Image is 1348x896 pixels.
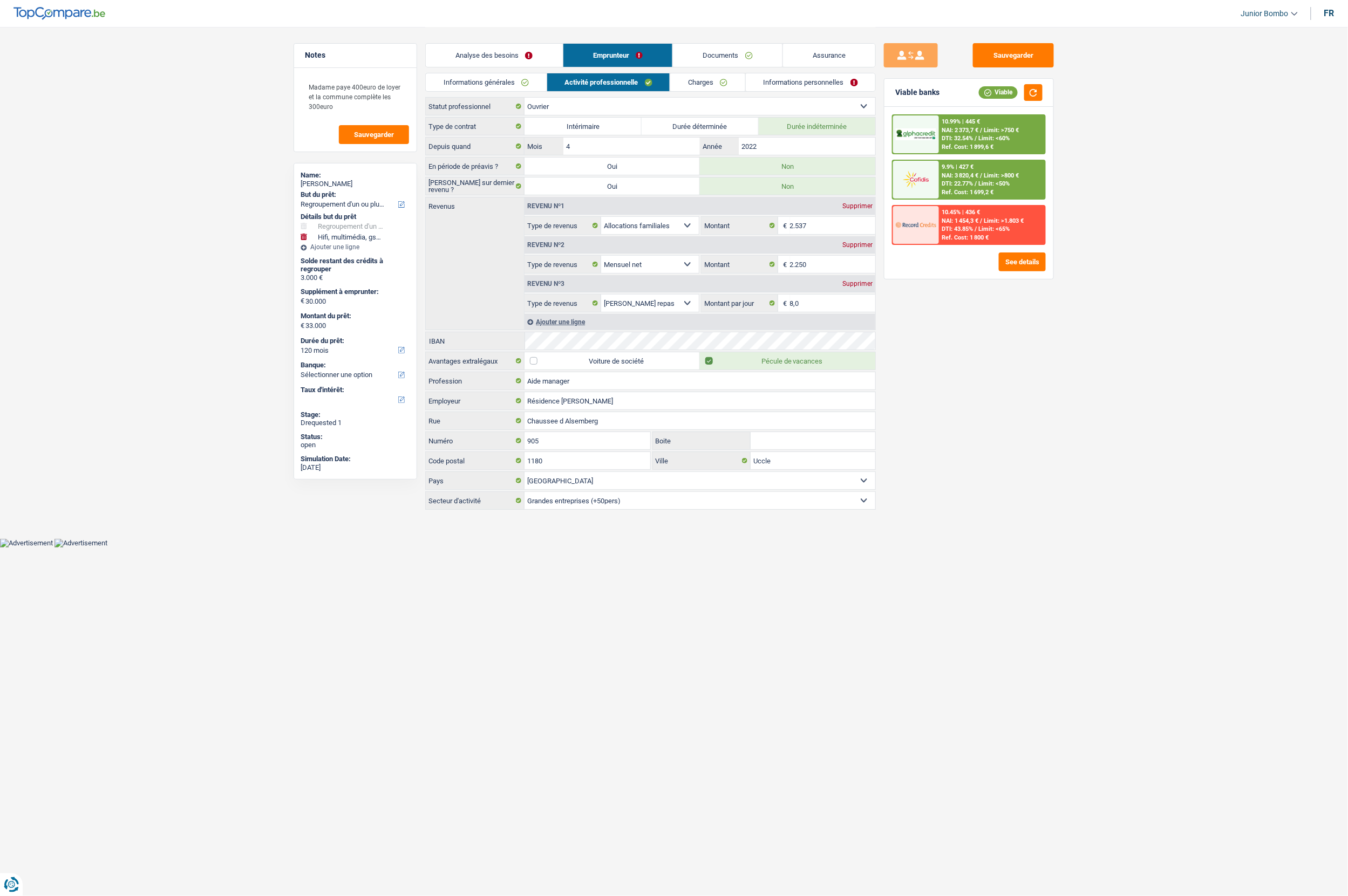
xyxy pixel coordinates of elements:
span: / [975,135,977,142]
div: Status: [301,433,410,441]
label: Statut professionnel [426,98,525,115]
label: Non [700,158,875,175]
img: Cofidis [896,169,936,189]
label: Année [700,138,738,155]
label: Avantages extralégaux [426,352,525,370]
a: Activité professionnelle [547,73,670,91]
label: Employeur [426,392,525,409]
span: NAI: 2 373,7 € [942,127,979,134]
div: Drequested 1 [301,419,410,427]
input: MM [563,138,700,155]
span: € [778,256,790,273]
div: Stage: [301,411,410,419]
span: € [301,322,304,330]
span: Sauvegarder [354,131,394,138]
a: Informations générales [426,73,547,91]
span: € [301,297,304,305]
div: Supprimer [840,203,875,209]
span: € [778,295,790,312]
label: Voiture de société [525,352,700,370]
label: IBAN [426,332,525,350]
div: Solde restant des crédits à regrouper [301,257,410,273]
span: NAI: 3 820,4 € [942,172,979,179]
h5: Notes [305,51,406,60]
div: Viable banks [895,88,939,97]
label: Numéro [426,432,525,449]
span: / [981,127,983,134]
div: Viable [979,86,1018,98]
a: Emprunteur [563,44,673,67]
span: Limit: <60% [979,135,1010,142]
div: [DATE] [301,463,410,472]
label: Ville [653,452,751,469]
span: / [981,217,983,224]
div: Revenu nº3 [525,281,567,287]
label: Oui [525,158,700,175]
div: Supprimer [840,242,875,248]
div: fr [1324,8,1335,18]
label: Oui [525,177,700,195]
label: Type de revenus [525,256,601,273]
div: open [301,441,410,449]
label: Type de revenus [525,217,601,234]
img: Advertisement [55,539,107,548]
div: Ref. Cost: 1 800 € [942,234,989,241]
a: Charges [670,73,745,91]
label: Revenus [426,197,524,210]
button: Sauvegarder [339,125,409,144]
label: Secteur d'activité [426,492,525,509]
label: Non [700,177,875,195]
div: 10.45% | 436 € [942,209,981,216]
label: Mois [525,138,563,155]
img: TopCompare Logo [13,7,105,20]
label: Montant [702,217,778,234]
div: 10.99% | 445 € [942,118,981,125]
label: Montant par jour [702,295,778,312]
span: DTI: 22.77% [942,180,973,187]
span: € [778,217,790,234]
div: Ref. Cost: 1 699,2 € [942,189,994,196]
label: But du prêt: [301,190,408,199]
a: Analyse des besoins [426,44,563,67]
label: [PERSON_NAME] sur dernier revenu ? [426,177,525,195]
label: Intérimaire [525,118,642,135]
label: Code postal [426,452,525,469]
input: AAAA [739,138,875,155]
div: Revenu nº2 [525,242,567,248]
span: Limit: >800 € [984,172,1019,179]
label: Durée déterminée [642,118,759,135]
a: Informations personnelles [746,73,876,91]
button: See details [999,252,1046,271]
span: Limit: <65% [979,225,1010,232]
a: Junior Bombo [1233,5,1298,23]
button: Sauvegarder [973,43,1054,67]
a: Documents [673,44,782,67]
span: / [981,172,983,179]
label: Type de contrat [426,118,525,135]
div: 3.000 € [301,273,410,282]
div: Ref. Cost: 1 899,6 € [942,143,994,151]
span: Limit: <50% [979,180,1010,187]
label: En période de préavis ? [426,158,525,175]
label: Depuis quand [426,138,525,155]
label: Rue [426,412,525,429]
label: Pécule de vacances [700,352,875,370]
span: NAI: 1 454,3 € [942,217,979,224]
label: Profession [426,372,525,389]
label: Pays [426,472,525,489]
a: Assurance [783,44,876,67]
div: Simulation Date: [301,455,410,463]
span: / [975,180,977,187]
label: Montant du prêt: [301,312,408,320]
label: Durée du prêt: [301,337,408,345]
label: Type de revenus [525,295,601,312]
span: DTI: 43.85% [942,225,973,232]
div: Supprimer [840,281,875,287]
span: Limit: >1.803 € [984,217,1024,224]
div: 9.9% | 427 € [942,163,974,170]
div: Revenu nº1 [525,203,567,209]
img: Record Credits [896,215,936,235]
div: Détails but du prêt [301,213,410,221]
span: Limit: >750 € [984,127,1019,134]
div: [PERSON_NAME] [301,180,410,188]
